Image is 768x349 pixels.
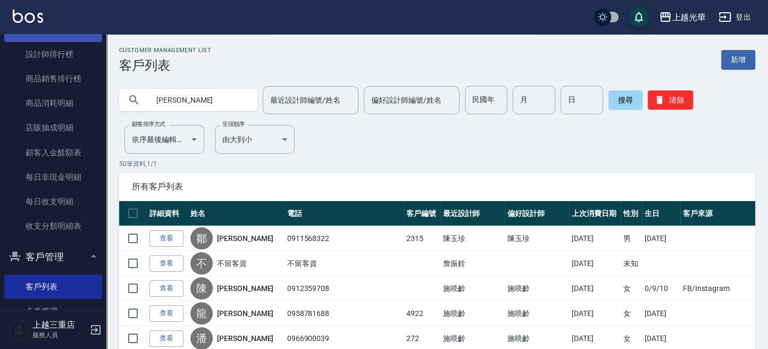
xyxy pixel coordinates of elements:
div: 由大到小 [215,125,295,154]
a: 卡券管理 [4,299,102,323]
td: [DATE] [569,276,621,301]
a: 設計師排行榜 [4,42,102,67]
a: 查看 [149,230,183,247]
th: 上次消費日期 [569,201,621,226]
a: 顧客入金餘額表 [4,140,102,165]
img: Person [9,319,30,340]
a: [PERSON_NAME] [217,283,273,294]
button: 上越光華 [655,6,710,28]
td: [DATE] [642,226,680,251]
a: 客戶列表 [4,275,102,299]
td: 施喨齡 [440,276,505,301]
td: 詹振銓 [440,251,505,276]
td: 陳玉珍 [440,226,505,251]
td: 施喨齡 [440,301,505,326]
h3: 客戶列表 [119,58,211,73]
td: 男 [621,226,641,251]
td: [DATE] [642,301,680,326]
a: 查看 [149,330,183,347]
a: 收支分類明細表 [4,214,102,238]
button: 登出 [714,7,755,27]
label: 呈現順序 [222,120,245,128]
th: 電話 [285,201,404,226]
p: 50 筆資料, 1 / 1 [119,159,755,169]
div: 依序最後編輯時間 [124,125,204,154]
a: 每日非現金明細 [4,165,102,189]
td: 女 [621,301,641,326]
a: 商品銷售排行榜 [4,67,102,91]
a: 不留客資 [217,258,247,269]
td: [DATE] [569,251,621,276]
th: 性別 [621,201,641,226]
div: 陳 [190,277,213,300]
span: 所有客戶列表 [132,181,742,192]
th: 詳細資料 [147,201,188,226]
a: 每日收支明細 [4,189,102,214]
td: 未知 [621,251,641,276]
div: 上越光華 [672,11,706,24]
a: 商品消耗明細 [4,91,102,115]
th: 最近設計師 [440,201,505,226]
input: 搜尋關鍵字 [149,86,249,114]
td: 0/9/10 [642,276,680,301]
th: 客戶編號 [404,201,440,226]
td: 施喨齡 [505,276,569,301]
a: 新增 [721,50,755,70]
td: 0912359708 [285,276,404,301]
a: [PERSON_NAME] [217,308,273,319]
td: 不留客資 [285,251,404,276]
td: 陳玉珍 [505,226,569,251]
button: 清除 [648,90,693,110]
a: 查看 [149,280,183,297]
td: 施喨齡 [505,301,569,326]
a: 店販抽成明細 [4,115,102,140]
td: [DATE] [569,226,621,251]
th: 姓名 [188,201,285,226]
td: 0911568322 [285,226,404,251]
a: 查看 [149,255,183,272]
button: 客戶管理 [4,243,102,271]
label: 顧客排序方式 [132,120,165,128]
p: 服務人員 [32,330,87,340]
td: 4922 [404,301,440,326]
td: [DATE] [569,301,621,326]
td: 2315 [404,226,440,251]
h2: Customer Management List [119,47,211,54]
button: 搜尋 [608,90,642,110]
td: FB/Instagram [680,276,755,301]
a: [PERSON_NAME] [217,333,273,344]
h5: 上越三重店 [32,320,87,330]
div: 龍 [190,302,213,325]
img: Logo [13,10,43,23]
th: 客戶來源 [680,201,755,226]
td: 女 [621,276,641,301]
a: [PERSON_NAME] [217,233,273,244]
td: 0958781688 [285,301,404,326]
button: save [628,6,649,28]
th: 偏好設計師 [505,201,569,226]
div: 不 [190,252,213,275]
th: 生日 [642,201,680,226]
div: 鄒 [190,227,213,250]
a: 查看 [149,305,183,322]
